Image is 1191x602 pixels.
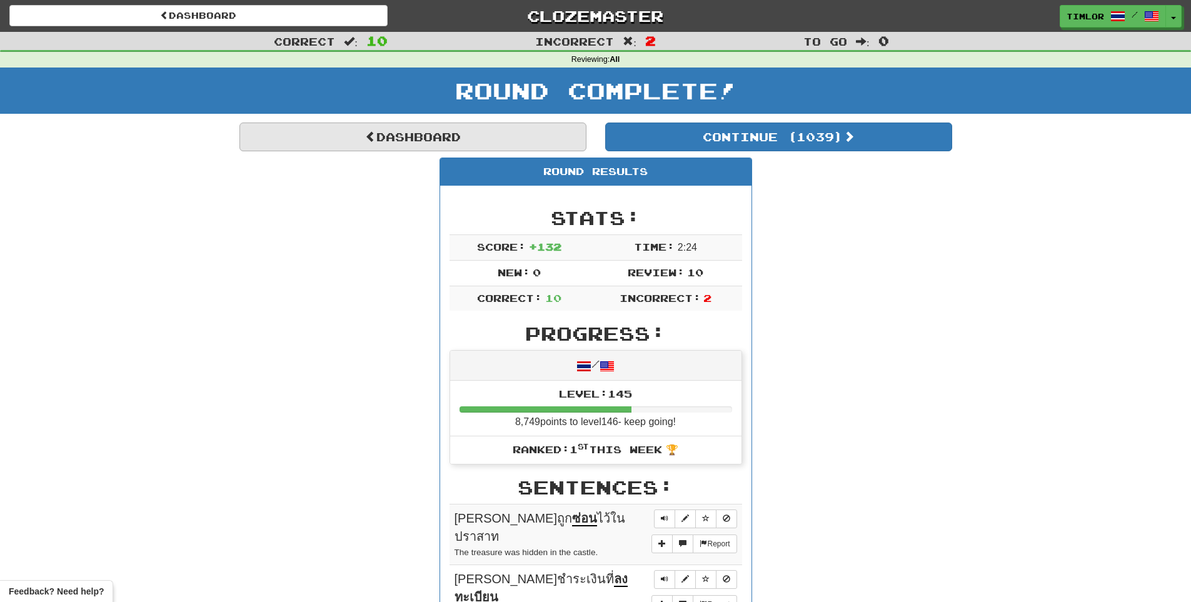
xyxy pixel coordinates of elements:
[675,509,696,528] button: Edit sentence
[274,35,335,48] span: Correct
[545,292,561,304] span: 10
[651,534,736,553] div: More sentence controls
[455,548,598,557] small: The treasure was hidden in the castle.
[620,292,701,304] span: Incorrect:
[610,55,620,64] strong: All
[535,35,614,48] span: Incorrect
[666,444,678,455] span: 🏆
[654,570,675,589] button: Play sentence audio
[9,5,388,26] a: Dashboard
[4,78,1187,103] h1: Round Complete!
[366,33,388,48] span: 10
[1067,11,1104,22] span: timlor
[1132,10,1138,19] span: /
[450,323,742,344] h2: Progress:
[628,266,685,278] span: Review:
[703,292,711,304] span: 2
[856,36,870,47] span: :
[440,158,751,186] div: Round Results
[675,570,696,589] button: Edit sentence
[559,388,632,399] span: Level: 145
[645,33,656,48] span: 2
[344,36,358,47] span: :
[498,266,530,278] span: New:
[693,534,736,553] button: Report
[687,266,703,278] span: 10
[654,509,737,528] div: Sentence controls
[406,5,785,27] a: Clozemaster
[695,509,716,528] button: Toggle favorite
[695,570,716,589] button: Toggle favorite
[803,35,847,48] span: To go
[716,570,737,589] button: Toggle ignore
[455,511,625,543] span: [PERSON_NAME]ถูก ไว้ในปราสาท
[678,242,697,253] span: 2 : 24
[651,534,673,553] button: Add sentence to collection
[9,585,104,598] span: Open feedback widget
[654,509,675,528] button: Play sentence audio
[529,241,561,253] span: + 132
[578,442,589,451] sup: st
[533,266,541,278] span: 0
[477,292,542,304] span: Correct:
[878,33,889,48] span: 0
[605,123,952,151] button: Continue (1039)
[634,241,675,253] span: Time:
[1060,5,1166,28] a: timlor /
[450,351,741,380] div: /
[477,241,526,253] span: Score:
[513,443,662,455] span: Ranked: 1 this week
[572,511,597,526] u: ซ่อน
[239,123,586,151] a: Dashboard
[654,570,737,589] div: Sentence controls
[623,36,636,47] span: :
[716,509,737,528] button: Toggle ignore
[450,381,741,437] li: 8,749 points to level 146 - keep going!
[450,208,742,228] h2: Stats:
[450,477,742,498] h2: Sentences:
